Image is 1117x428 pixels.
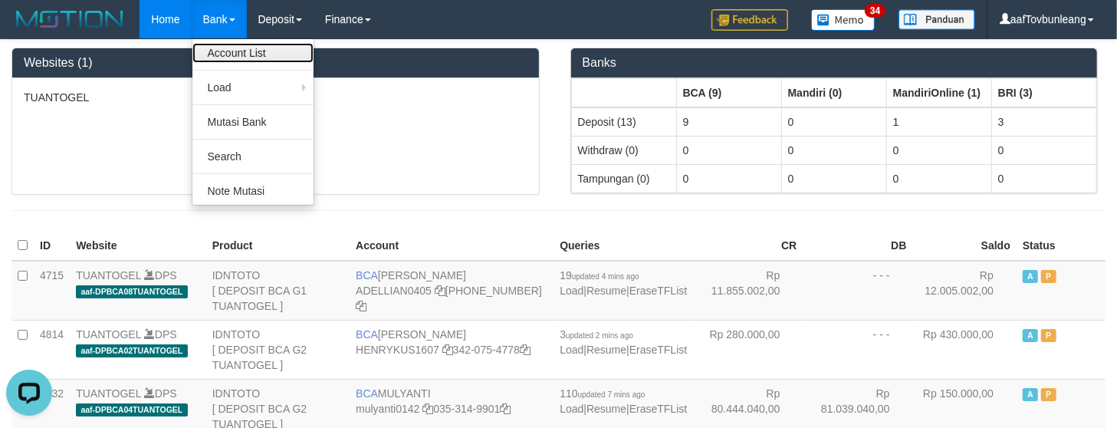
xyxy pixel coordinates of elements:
span: BCA [356,269,378,281]
a: EraseTFList [629,344,687,356]
td: Rp 430.000,00 [913,320,1017,379]
a: HENRYKUS1607 [356,344,439,356]
img: Feedback.jpg [711,9,788,31]
th: Saldo [913,231,1017,261]
a: Note Mutasi [192,181,314,201]
img: panduan.png [899,9,975,30]
td: IDNTOTO [ DEPOSIT BCA G1 TUANTOGEL ] [206,261,350,321]
td: 0 [886,164,991,193]
img: Button%20Memo.svg [811,9,876,31]
a: Load [192,77,314,97]
td: 0 [676,136,781,164]
a: mulyanti0142 [356,403,419,415]
a: Resume [586,344,626,356]
span: | | [560,328,687,356]
td: Withdraw (0) [571,136,676,164]
span: BCA [356,328,378,341]
td: IDNTOTO [ DEPOSIT BCA G2 TUANTOGEL ] [206,320,350,379]
td: 0 [781,136,886,164]
th: Product [206,231,350,261]
a: Load [560,285,583,297]
th: ID [34,231,70,261]
span: 110 [560,387,645,400]
th: Website [70,231,206,261]
td: - - - [803,261,912,321]
td: Deposit (13) [571,107,676,137]
span: Active [1023,388,1038,401]
th: DB [803,231,912,261]
h3: Websites (1) [24,56,527,70]
a: TUANTOGEL [76,328,141,341]
th: Queries [554,231,693,261]
span: Paused [1041,270,1056,283]
th: Group: activate to sort column ascending [676,78,781,107]
td: 4715 [34,261,70,321]
th: Group: activate to sort column ascending [571,78,676,107]
td: 9 [676,107,781,137]
span: Paused [1041,388,1056,401]
a: Copy 3420754778 to clipboard [520,344,531,356]
a: Resume [586,403,626,415]
a: Copy HENRYKUS1607 to clipboard [442,344,453,356]
td: [PERSON_NAME] [PHONE_NUMBER] [350,261,554,321]
td: DPS [70,320,206,379]
td: 0 [991,164,1096,193]
a: Mutasi Bank [192,112,314,132]
td: DPS [70,261,206,321]
h3: Banks [583,56,1086,70]
span: Active [1023,270,1038,283]
td: 0 [781,164,886,193]
span: updated 2 mins ago [566,331,633,340]
span: 34 [865,4,885,18]
th: Group: activate to sort column ascending [991,78,1096,107]
td: Tampungan (0) [571,164,676,193]
td: 0 [676,164,781,193]
th: CR [693,231,803,261]
span: | | [560,269,687,297]
td: 3 [991,107,1096,137]
td: 0 [886,136,991,164]
a: TUANTOGEL [76,387,141,400]
span: Active [1023,329,1038,342]
td: Rp 12.005.002,00 [913,261,1017,321]
span: updated 7 mins ago [578,390,646,399]
a: ADELLIAN0405 [356,285,432,297]
th: Status [1017,231,1106,261]
a: Account List [192,43,314,63]
td: Rp 280.000,00 [693,320,803,379]
td: 4814 [34,320,70,379]
span: aaf-DPBCA08TUANTOGEL [76,285,187,298]
td: 0 [991,136,1096,164]
span: updated 4 mins ago [572,272,639,281]
a: Copy ADELLIAN0405 to clipboard [435,285,445,297]
th: Group: activate to sort column ascending [781,78,886,107]
span: BCA [356,387,378,400]
a: Search [192,147,314,166]
a: Load [560,403,583,415]
span: 19 [560,269,639,281]
p: TUANTOGEL [24,90,527,105]
span: | | [560,387,687,415]
td: Rp 11.855.002,00 [693,261,803,321]
span: aaf-DPBCA04TUANTOGEL [76,403,187,416]
a: Load [560,344,583,356]
td: [PERSON_NAME] 342-075-4778 [350,320,554,379]
td: - - - [803,320,912,379]
span: 3 [560,328,633,341]
a: Copy mulyanti0142 to clipboard [422,403,433,415]
td: 1 [886,107,991,137]
a: TUANTOGEL [76,269,141,281]
button: Open LiveChat chat widget [6,6,52,52]
a: Copy 5655032115 to clipboard [356,300,366,312]
a: EraseTFList [629,285,687,297]
th: Account [350,231,554,261]
td: 0 [781,107,886,137]
a: EraseTFList [629,403,687,415]
span: aaf-DPBCA02TUANTOGEL [76,344,187,357]
a: Copy 0353149901 to clipboard [501,403,511,415]
a: Resume [586,285,626,297]
th: Group: activate to sort column ascending [886,78,991,107]
img: MOTION_logo.png [11,8,128,31]
span: Paused [1041,329,1056,342]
